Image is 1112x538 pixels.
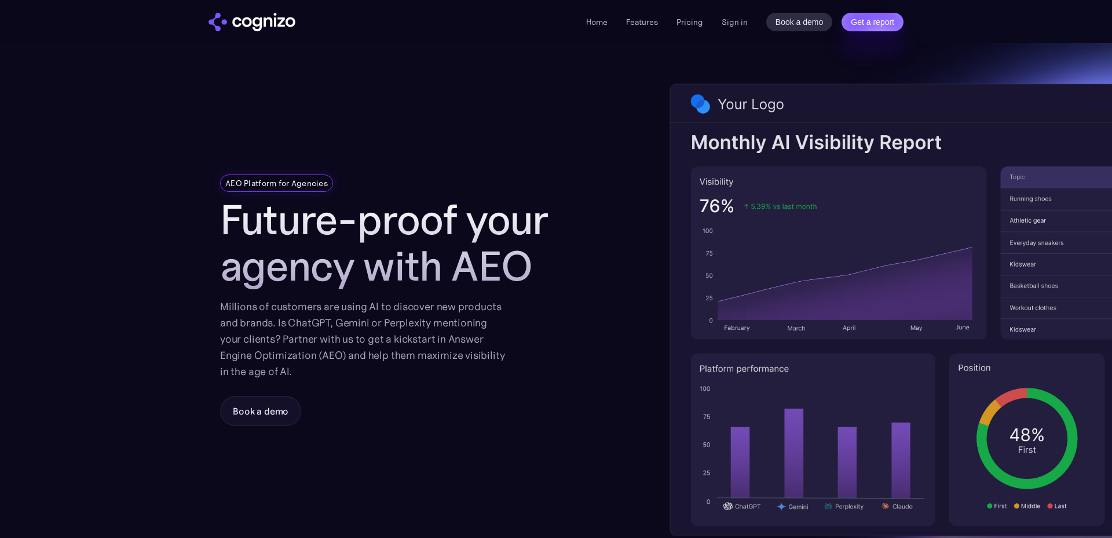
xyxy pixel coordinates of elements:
div: AEO Platform for Agencies [225,177,328,189]
a: Pricing [676,17,703,27]
a: Get a report [842,13,904,31]
a: Sign in [722,15,748,29]
a: Features [626,17,658,27]
img: cognizo logo [209,13,295,31]
a: Book a demo [766,13,833,31]
div: Millions of customers are using AI to discover new products and brands. Is ChatGPT, Gemini or Per... [220,299,505,380]
h1: Future-proof your agency with AEO [220,197,579,289]
a: Book a demo [220,396,301,426]
a: Home [586,17,608,27]
div: Book a demo [233,404,288,418]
